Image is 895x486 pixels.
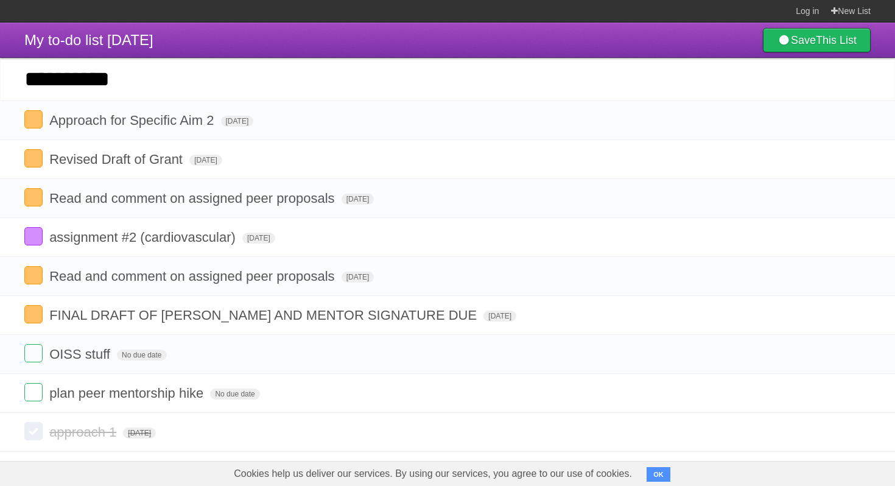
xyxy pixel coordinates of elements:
[49,347,113,362] span: OISS stuff
[647,467,670,482] button: OK
[222,462,644,486] span: Cookies help us deliver our services. By using our services, you agree to our use of cookies.
[24,110,43,129] label: Done
[24,422,43,440] label: Done
[49,269,337,284] span: Read and comment on assigned peer proposals
[24,32,153,48] span: My to-do list [DATE]
[49,113,217,128] span: Approach for Specific Aim 2
[816,34,857,46] b: This List
[49,152,186,167] span: Revised Draft of Grant
[24,305,43,323] label: Done
[242,233,275,244] span: [DATE]
[24,188,43,206] label: Done
[49,386,206,401] span: plan peer mentorship hike
[210,389,259,400] span: No due date
[24,266,43,284] label: Done
[49,424,119,440] span: approach 1
[342,272,374,283] span: [DATE]
[24,227,43,245] label: Done
[24,344,43,362] label: Done
[24,149,43,167] label: Done
[49,230,239,245] span: assignment #2 (cardiovascular)
[763,28,871,52] a: SaveThis List
[483,311,516,322] span: [DATE]
[221,116,254,127] span: [DATE]
[189,155,222,166] span: [DATE]
[49,191,337,206] span: Read and comment on assigned peer proposals
[117,350,166,361] span: No due date
[49,308,480,323] span: FINAL DRAFT OF [PERSON_NAME] AND MENTOR SIGNATURE DUE
[123,428,156,438] span: [DATE]
[24,383,43,401] label: Done
[342,194,374,205] span: [DATE]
